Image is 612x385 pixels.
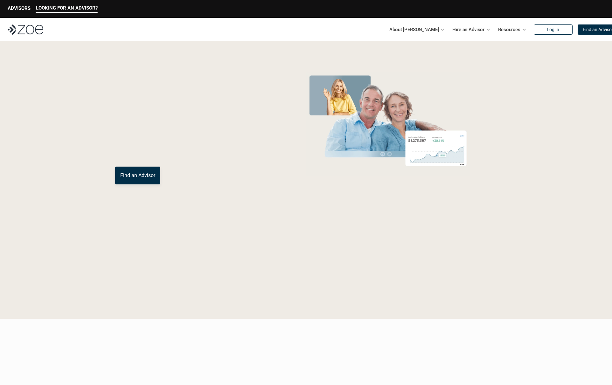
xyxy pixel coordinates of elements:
[115,144,279,159] p: You deserve an advisor you can trust. [PERSON_NAME], hire, and invest with vetted, fiduciary, fin...
[547,27,559,32] p: Log In
[389,25,439,34] p: About [PERSON_NAME]
[115,92,244,137] span: with a Financial Advisor
[8,5,31,11] p: ADVISORS
[300,180,476,183] em: The information in the visuals above is for illustrative purposes only and does not represent an ...
[498,25,520,34] p: Resources
[452,25,484,34] p: Hire an Advisor
[120,172,155,178] p: Find an Advisor
[15,265,597,288] p: Loremipsum: *DolOrsi Ametconsecte adi Eli Seddoeius tem inc utlaboreet. Dol 3254 MagNaal Enimadmi...
[115,167,160,184] a: Find an Advisor
[115,70,257,95] span: Grow Your Wealth
[534,24,573,35] a: Log In
[303,72,473,176] img: Zoe Financial Hero Image
[36,5,98,11] p: LOOKING FOR AN ADVISOR?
